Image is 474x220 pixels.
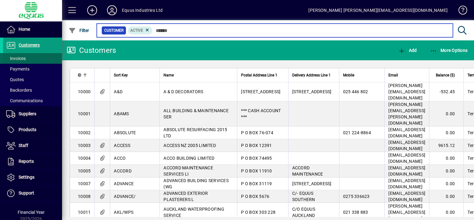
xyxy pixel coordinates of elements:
[102,5,122,16] button: Profile
[6,77,24,82] span: Quotes
[19,27,30,32] span: Home
[241,156,272,161] span: P O BOX 74495
[78,194,91,199] span: 10008
[78,72,81,79] span: ID
[19,143,28,148] span: Staff
[388,72,425,79] div: Email
[292,191,315,202] span: C/- EQUUS SOUTHERN
[3,186,62,201] a: Support
[388,191,425,202] span: [EMAIL_ADDRESS][DOMAIN_NAME]
[163,72,233,79] div: Name
[3,22,62,37] a: Home
[3,154,62,169] a: Reports
[114,72,128,79] span: Sort Key
[78,89,91,94] span: 10000
[292,207,315,218] span: C/O EQUUS AUCKLAND
[241,72,277,79] span: Postal Address Line 1
[436,72,455,79] span: Balance ($)
[388,102,425,126] span: [PERSON_NAME][EMAIL_ADDRESS][PERSON_NAME][DOMAIN_NAME]
[241,210,275,215] span: P O BOX 303 228
[6,88,32,93] span: Backorders
[292,165,323,176] span: ACCORD MAINTENANCE
[241,181,272,186] span: P O BOX 31119
[82,5,102,16] button: Add
[19,111,36,116] span: Suppliers
[430,48,468,53] span: More Options
[163,127,227,138] span: ABSOLUTE RESURFACING 2015 LTD
[3,85,62,95] a: Backorders
[3,95,62,106] a: Communications
[163,156,214,161] span: ACCO BUILDING LIMITED
[433,72,460,79] div: Balance ($)
[429,101,463,126] td: 0.00
[292,72,331,79] span: Delivery Address Line 1
[163,178,229,189] span: ADVANCED BUILDING SERVICES (WG
[114,210,133,215] span: AKL/WPS
[292,89,332,94] span: [STREET_ADDRESS]
[67,45,116,55] div: Customers
[343,89,368,94] span: 025 446 802
[78,72,91,79] div: ID
[163,143,216,148] span: ACCESS NZ 2005 LIMITED
[241,130,273,135] span: P O BOX 76-074
[3,74,62,85] a: Quotes
[292,181,332,186] span: [STREET_ADDRESS]
[241,168,272,173] span: P O BOX 11910
[69,28,89,33] span: Filter
[19,190,34,195] span: Support
[388,165,425,176] span: [EMAIL_ADDRESS][DOMAIN_NAME]
[3,122,62,138] a: Products
[78,210,91,215] span: 10011
[67,25,91,36] button: Filter
[343,210,368,215] span: 021 338 883
[104,27,123,34] span: Customer
[429,152,463,165] td: 0.00
[19,175,34,180] span: Settings
[241,89,280,94] span: [STREET_ADDRESS]
[429,126,463,139] td: 0.00
[163,165,213,176] span: ACCORD MAINTENANCE SERVICES LI
[19,159,34,164] span: Reports
[6,66,29,71] span: Payments
[130,28,143,33] span: Active
[396,45,418,56] button: Add
[3,170,62,185] a: Settings
[308,5,448,15] div: [PERSON_NAME] [PERSON_NAME][EMAIL_ADDRESS][DOMAIN_NAME]
[114,168,132,173] span: ACCORD
[388,178,425,189] span: [EMAIL_ADDRESS][DOMAIN_NAME]
[114,156,126,161] span: ACCO
[3,64,62,74] a: Payments
[114,130,136,135] span: ABSOLUTE
[343,72,381,79] div: Mobile
[343,130,371,135] span: 021 224-8864
[3,138,62,154] a: Staff
[163,89,203,94] span: A & D DECORATORS
[78,168,91,173] span: 10005
[388,127,425,138] span: [EMAIL_ADDRESS][DOMAIN_NAME]
[163,207,224,218] span: AUCKLAND WATERPROOFING SERVICE
[388,83,425,100] span: [PERSON_NAME][EMAIL_ADDRESS][DOMAIN_NAME]
[241,194,269,199] span: P O BOX 5676
[429,139,463,152] td: 9615.12
[19,127,36,132] span: Products
[429,82,463,101] td: -532.45
[429,190,463,203] td: 0.00
[241,143,272,148] span: P O BOX 12391
[128,26,153,34] mat-chip: Activation Status: Active
[78,111,91,116] span: 10001
[3,106,62,122] a: Suppliers
[78,156,91,161] span: 10004
[114,194,136,199] span: ADVANCE/
[163,108,229,119] span: ALL BUILDING & MAINTENANCE SER
[78,181,91,186] span: 10007
[6,56,26,61] span: Invoices
[388,153,425,164] span: [EMAIL_ADDRESS][DOMAIN_NAME]
[398,48,417,53] span: Add
[114,111,129,116] span: ABAMS
[388,72,398,79] span: Email
[78,130,91,135] span: 10002
[114,181,134,186] span: ADVANCE
[114,143,130,148] span: ACCESS
[429,177,463,190] td: 0.00
[343,72,354,79] span: Mobile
